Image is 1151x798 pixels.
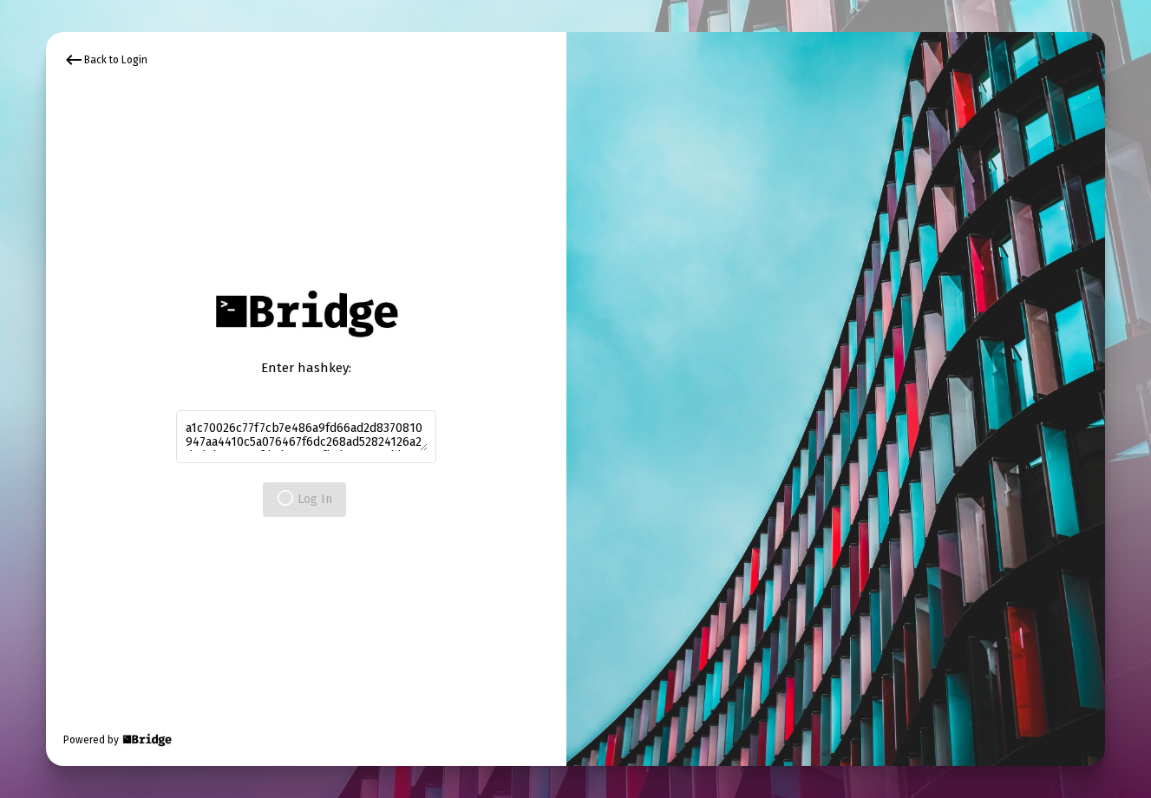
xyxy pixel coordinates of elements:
[176,359,436,376] div: Enter hashkey:
[277,492,332,507] span: Log In
[63,49,84,70] mat-icon: keyboard_backspace
[206,281,405,346] img: Bridge Financial Technology Logo
[263,482,346,517] button: Log In
[63,731,173,749] div: Powered by
[63,49,147,70] div: Back to Login
[121,731,173,749] img: Bridge Financial Technology Logo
